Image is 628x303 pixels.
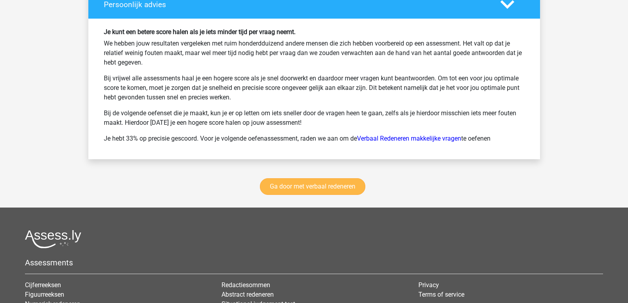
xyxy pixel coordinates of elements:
a: Cijferreeksen [25,281,61,289]
a: Figuurreeksen [25,291,64,298]
a: Terms of service [418,291,464,298]
h5: Assessments [25,258,603,267]
img: Assessly logo [25,230,81,248]
h6: Je kunt een betere score halen als je iets minder tijd per vraag neemt. [104,28,525,36]
p: Bij de volgende oefenset die je maakt, kun je er op letten om iets sneller door de vragen heen te... [104,109,525,128]
p: Je hebt 33% op precisie gescoord. Voor je volgende oefenassessment, raden we aan om de te oefenen [104,134,525,143]
p: We hebben jouw resultaten vergeleken met ruim honderdduizend andere mensen die zich hebben voorbe... [104,39,525,67]
a: Redactiesommen [221,281,270,289]
p: Bij vrijwel alle assessments haal je een hogere score als je snel doorwerkt en daardoor meer vrag... [104,74,525,102]
a: Abstract redeneren [221,291,274,298]
a: Ga door met verbaal redeneren [260,178,365,195]
a: Verbaal Redeneren makkelijke vragen [357,135,461,142]
a: Privacy [418,281,439,289]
